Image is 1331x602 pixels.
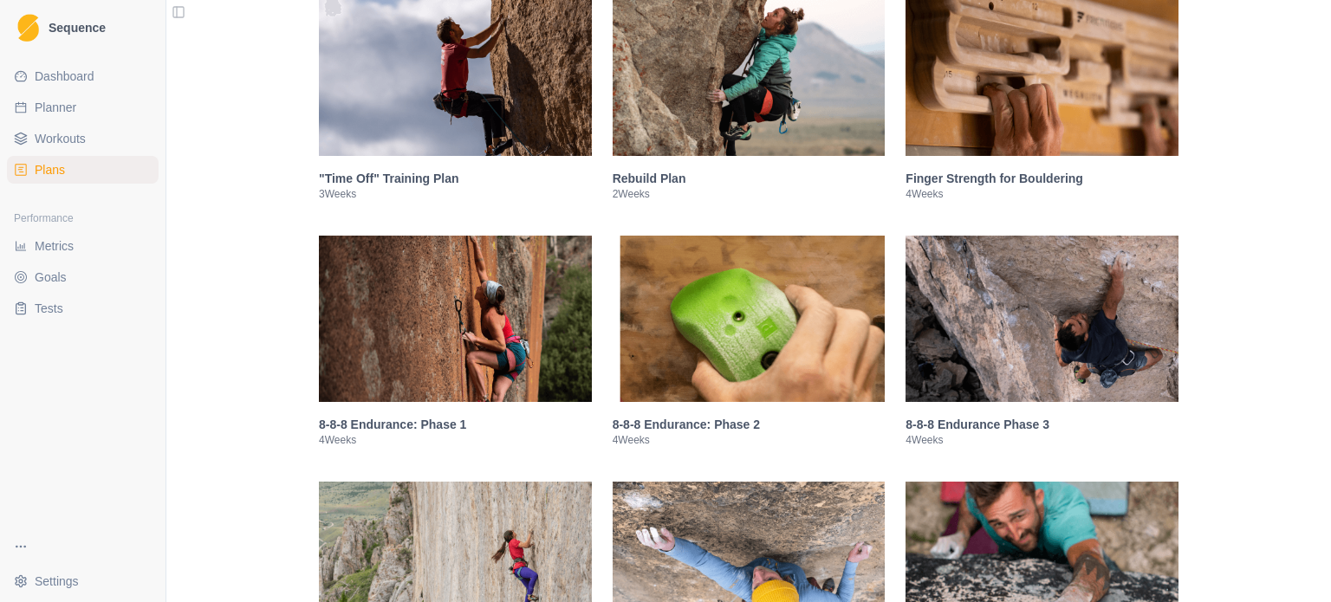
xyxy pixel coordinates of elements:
[319,187,592,201] p: 3 Weeks
[49,22,106,34] span: Sequence
[906,187,1178,201] p: 4 Weeks
[35,130,86,147] span: Workouts
[613,236,886,402] img: 8-8-8 Endurance: Phase 2
[613,433,886,447] p: 4 Weeks
[906,416,1178,433] h3: 8-8-8 Endurance Phase 3
[906,433,1178,447] p: 4 Weeks
[613,170,886,187] h3: Rebuild Plan
[319,416,592,433] h3: 8-8-8 Endurance: Phase 1
[906,170,1178,187] h3: Finger Strength for Bouldering
[7,125,159,152] a: Workouts
[35,161,65,178] span: Plans
[35,269,67,286] span: Goals
[7,7,159,49] a: LogoSequence
[7,567,159,595] button: Settings
[35,300,63,317] span: Tests
[613,416,886,433] h3: 8-8-8 Endurance: Phase 2
[7,204,159,232] div: Performance
[17,14,39,42] img: Logo
[35,99,76,116] span: Planner
[906,236,1178,402] img: 8-8-8 Endurance Phase 3
[35,237,74,255] span: Metrics
[7,156,159,184] a: Plans
[319,236,592,402] img: 8-8-8 Endurance: Phase 1
[7,94,159,121] a: Planner
[7,295,159,322] a: Tests
[613,187,886,201] p: 2 Weeks
[319,170,592,187] h3: "Time Off" Training Plan
[35,68,94,85] span: Dashboard
[7,232,159,260] a: Metrics
[7,263,159,291] a: Goals
[319,433,592,447] p: 4 Weeks
[7,62,159,90] a: Dashboard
